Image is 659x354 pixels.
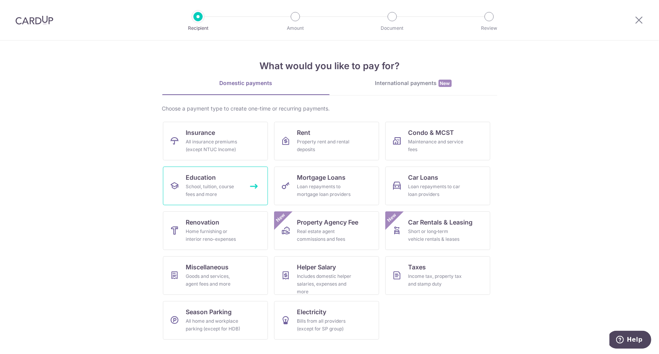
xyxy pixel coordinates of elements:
[297,317,353,333] div: Bills from all providers (except for SP group)
[186,138,242,153] div: All insurance premiums (except NTUC Income)
[186,228,242,243] div: Home furnishing or interior reno-expenses
[330,79,497,87] div: International payments
[385,167,490,205] a: Car LoansLoan repayments to car loan providers
[408,272,464,288] div: Income tax, property tax and stamp duty
[408,183,464,198] div: Loan repayments to car loan providers
[163,211,268,250] a: RenovationHome furnishing or interior reno-expenses
[408,218,473,227] span: Car Rentals & Leasing
[274,256,379,295] a: Helper SalaryIncludes domestic helper salaries, expenses and more
[461,24,518,32] p: Review
[408,262,426,272] span: Taxes
[186,218,220,227] span: Renovation
[17,5,33,12] span: Help
[385,211,398,224] span: New
[186,128,215,137] span: Insurance
[385,256,490,295] a: TaxesIncome tax, property tax and stamp duty
[186,173,216,182] span: Education
[297,128,311,137] span: Rent
[274,167,379,205] a: Mortgage LoansLoan repayments to mortgage loan providers
[186,317,242,333] div: All home and workplace parking (except for HDB)
[297,173,346,182] span: Mortgage Loans
[186,183,242,198] div: School, tuition, course fees and more
[169,24,227,32] p: Recipient
[274,122,379,160] a: RentProperty rent and rental deposits
[297,262,336,272] span: Helper Salary
[610,331,651,350] iframe: Opens a widget where you can find more information
[408,173,439,182] span: Car Loans
[186,262,229,272] span: Miscellaneous
[163,301,268,340] a: Season ParkingAll home and workplace parking (except for HDB)
[408,128,454,137] span: Condo & MCST
[162,79,330,87] div: Domestic payments
[163,256,268,295] a: MiscellaneousGoods and services, agent fees and more
[163,167,268,205] a: EducationSchool, tuition, course fees and more
[297,228,353,243] div: Real estate agent commissions and fees
[408,228,464,243] div: Short or long‑term vehicle rentals & leases
[274,301,379,340] a: ElectricityBills from all providers (except for SP group)
[297,218,359,227] span: Property Agency Fee
[297,272,353,296] div: Includes domestic helper salaries, expenses and more
[186,307,232,317] span: Season Parking
[297,183,353,198] div: Loan repayments to mortgage loan providers
[162,105,497,112] div: Choose a payment type to create one-time or recurring payments.
[439,80,452,87] span: New
[385,122,490,160] a: Condo & MCSTMaintenance and service fees
[274,211,287,224] span: New
[267,24,324,32] p: Amount
[163,122,268,160] a: InsuranceAll insurance premiums (except NTUC Income)
[162,59,497,73] h4: What would you like to pay for?
[297,307,327,317] span: Electricity
[15,15,53,25] img: CardUp
[385,211,490,250] a: Car Rentals & LeasingShort or long‑term vehicle rentals & leasesNew
[408,138,464,153] div: Maintenance and service fees
[364,24,421,32] p: Document
[186,272,242,288] div: Goods and services, agent fees and more
[297,138,353,153] div: Property rent and rental deposits
[274,211,379,250] a: Property Agency FeeReal estate agent commissions and feesNew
